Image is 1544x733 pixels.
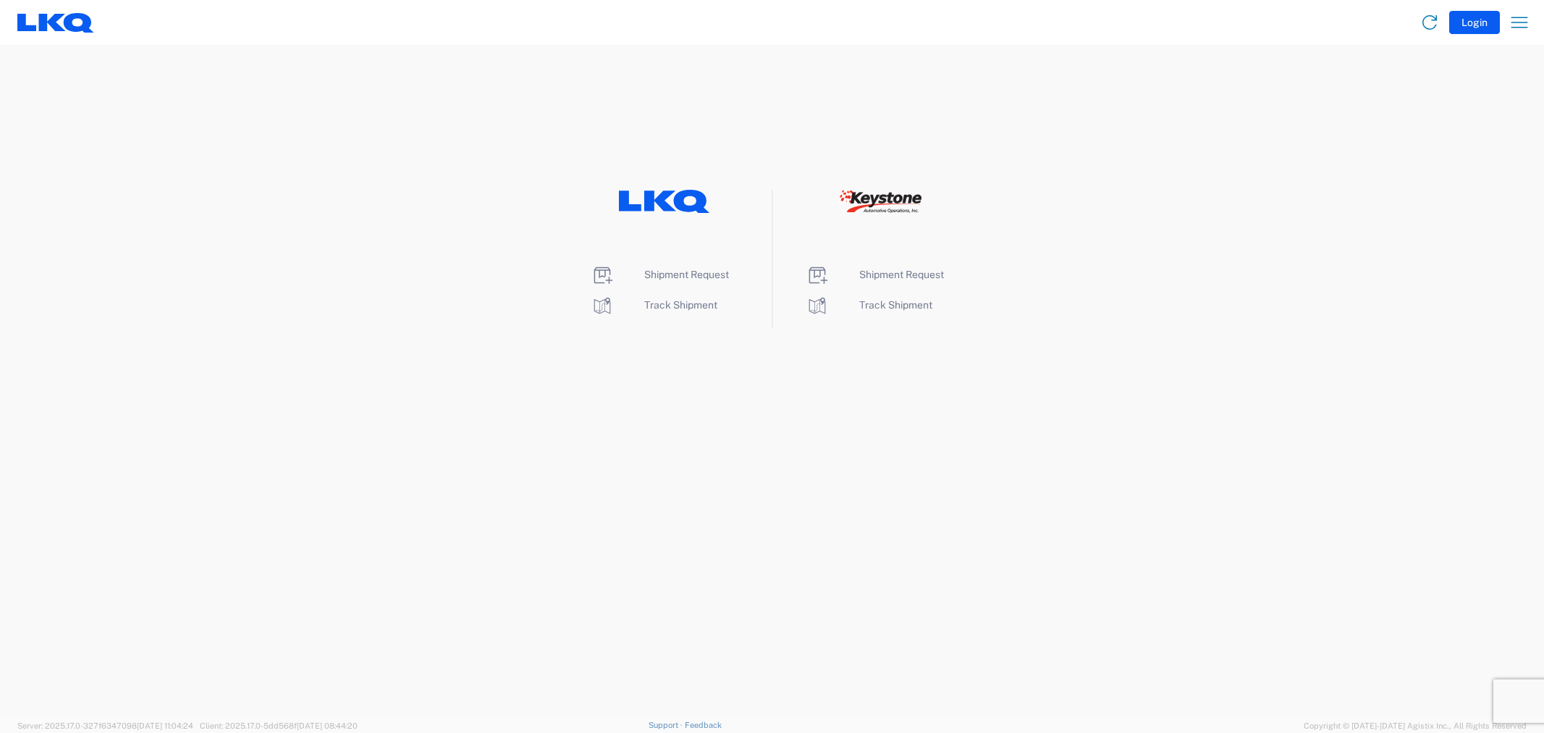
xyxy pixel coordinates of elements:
span: Shipment Request [644,269,729,280]
span: Track Shipment [859,299,932,311]
a: Track Shipment [591,299,717,311]
span: Server: 2025.17.0-327f6347098 [17,721,193,730]
a: Shipment Request [806,269,944,280]
a: Feedback [685,721,722,729]
span: Shipment Request [859,269,944,280]
span: [DATE] 11:04:24 [137,721,193,730]
span: [DATE] 08:44:20 [297,721,358,730]
a: Shipment Request [591,269,729,280]
span: Copyright © [DATE]-[DATE] Agistix Inc., All Rights Reserved [1304,719,1527,732]
span: Client: 2025.17.0-5dd568f [200,721,358,730]
button: Login [1449,11,1500,34]
a: Track Shipment [806,299,932,311]
span: Track Shipment [644,299,717,311]
a: Support [649,721,685,729]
